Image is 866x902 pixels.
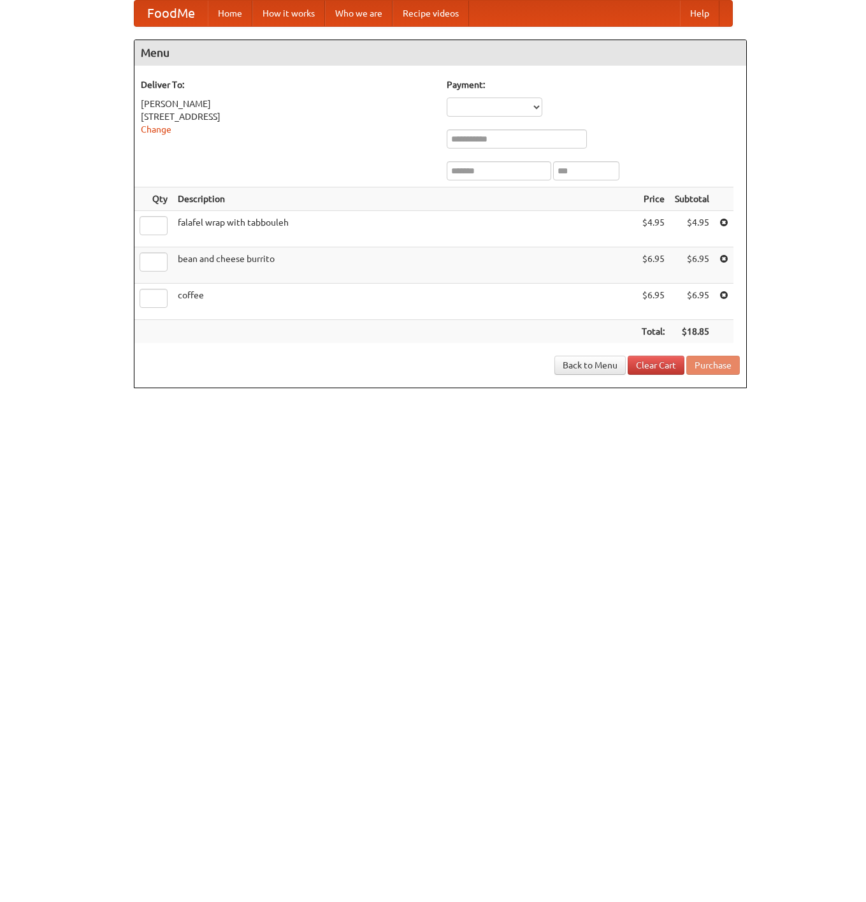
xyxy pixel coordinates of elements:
[208,1,252,26] a: Home
[686,356,740,375] button: Purchase
[670,187,714,211] th: Subtotal
[141,98,434,110] div: [PERSON_NAME]
[637,187,670,211] th: Price
[447,78,740,91] h5: Payment:
[628,356,684,375] a: Clear Cart
[141,78,434,91] h5: Deliver To:
[637,211,670,247] td: $4.95
[252,1,325,26] a: How it works
[393,1,469,26] a: Recipe videos
[134,187,173,211] th: Qty
[637,320,670,344] th: Total:
[173,247,637,284] td: bean and cheese burrito
[173,211,637,247] td: falafel wrap with tabbouleh
[637,247,670,284] td: $6.95
[134,40,746,66] h4: Menu
[637,284,670,320] td: $6.95
[670,284,714,320] td: $6.95
[670,211,714,247] td: $4.95
[173,187,637,211] th: Description
[670,320,714,344] th: $18.85
[680,1,719,26] a: Help
[173,284,637,320] td: coffee
[554,356,626,375] a: Back to Menu
[134,1,208,26] a: FoodMe
[141,110,434,123] div: [STREET_ADDRESS]
[141,124,171,135] a: Change
[670,247,714,284] td: $6.95
[325,1,393,26] a: Who we are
